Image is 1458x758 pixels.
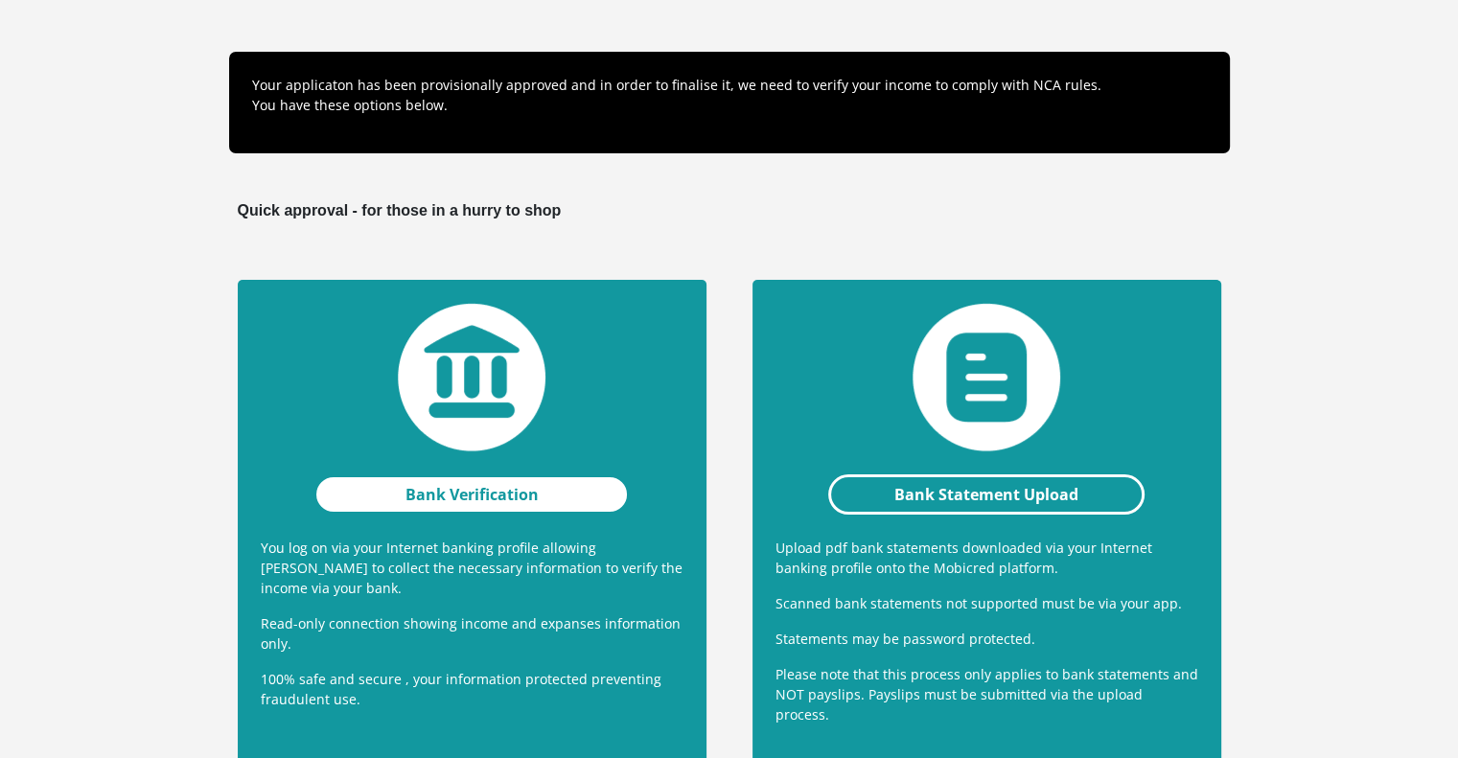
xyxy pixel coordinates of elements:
[775,593,1198,613] p: Scanned bank statements not supported must be via your app.
[313,474,631,515] a: Bank Verification
[775,538,1198,578] p: Upload pdf bank statements downloaded via your Internet banking profile onto the Mobicred platform.
[238,202,562,218] b: Quick approval - for those in a hurry to shop
[775,629,1198,649] p: Statements may be password protected.
[775,664,1198,724] p: Please note that this process only applies to bank statements and NOT payslips. Payslips must be ...
[261,613,683,654] p: Read-only connection showing income and expanses information only.
[252,75,1207,115] p: Your applicaton has been provisionally approved and in order to finalise it, we need to verify yo...
[398,303,545,451] img: bank-verification.png
[913,303,1060,451] img: statement-upload.png
[261,669,683,709] p: 100% safe and secure , your information protected preventing fraudulent use.
[261,538,683,598] p: You log on via your Internet banking profile allowing [PERSON_NAME] to collect the necessary info...
[828,474,1146,515] a: Bank Statement Upload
